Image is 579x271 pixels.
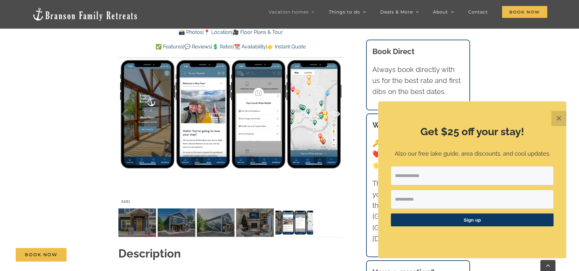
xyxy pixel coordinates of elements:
[233,29,283,35] a: 🎥 Floor Plans & Tour
[433,6,454,18] a: About
[329,10,360,14] span: Things to do
[158,208,195,237] img: Blue-Pearl-vacation-home-rental-Lake-Taneycomo-2173-scaled.jpg-nggid03936-ngg0dyn-120x90-00f0w010...
[502,6,547,18] span: Book Now
[197,208,235,237] img: Blue-Pearl-vacation-home-rental-Lake-Taneycomo-2167-scaled.jpg-nggid03947-ngg0dyn-120x90-00f0w010...
[155,44,183,50] a: ✅ Features
[16,248,67,262] a: Book Now
[269,10,309,14] span: Vacation homes
[551,111,566,126] button: Close
[118,28,343,36] p: | |
[372,64,464,97] p: Always book directly with us for the best rate and first dibs on the best dates.
[32,7,138,21] img: Branson Family Retreats Logo
[118,43,343,51] p: | | | |
[184,44,211,50] a: 💬 Reviews
[118,208,156,237] img: Blue-Pearl-vacation-home-rental-Lake-Taneycomo-2164-scaled.jpg-nggid03946-ngg0dyn-120x90-00f0w010...
[391,124,554,139] h2: Get $25 off your stay!
[372,138,464,171] p: 🔑 Hand-picked homes ❤️ Memorable vacations 🌟 Exceptional experience
[234,44,266,50] a: 📆 Availability
[269,6,315,18] a: Vacation homes
[275,208,313,237] img: Blue-Pearl.png-nggid03954-ngg0dyn-120x90-00f0w010c011r110f110r010t010.png
[212,44,233,50] a: 💲 Rates
[391,166,554,185] input: Email Address
[269,6,547,18] nav: Main Menu Sticky
[372,46,464,57] h3: Book Direct
[433,10,448,14] span: About
[372,119,464,131] h3: Why book with us?
[391,234,554,241] p: ​
[25,252,57,257] span: Book Now
[329,6,366,18] a: Things to do
[236,208,274,237] img: Blue-Pearl-Christmas-at-Lake-Taneycomo-Branson-Missouri-1305-Edit-scaled.jpg-nggid041838-ngg0dyn-...
[391,149,554,158] p: Also our free lake guide, area discounts, and cool updates.
[118,247,181,260] strong: Description
[380,6,419,18] a: Deals & More
[372,178,464,244] p: Thousands of families like you have trusted us with their vacations to [GEOGRAPHIC_DATA] and [GEO...
[391,190,554,209] input: First Name
[267,44,306,50] a: 👉 Instant Quote
[468,10,488,14] span: Contact
[204,29,231,35] a: 📍 Location
[380,10,413,14] span: Deals & More
[468,6,488,18] a: Contact
[391,213,554,226] button: Sign up
[179,29,203,35] a: 📸 Photos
